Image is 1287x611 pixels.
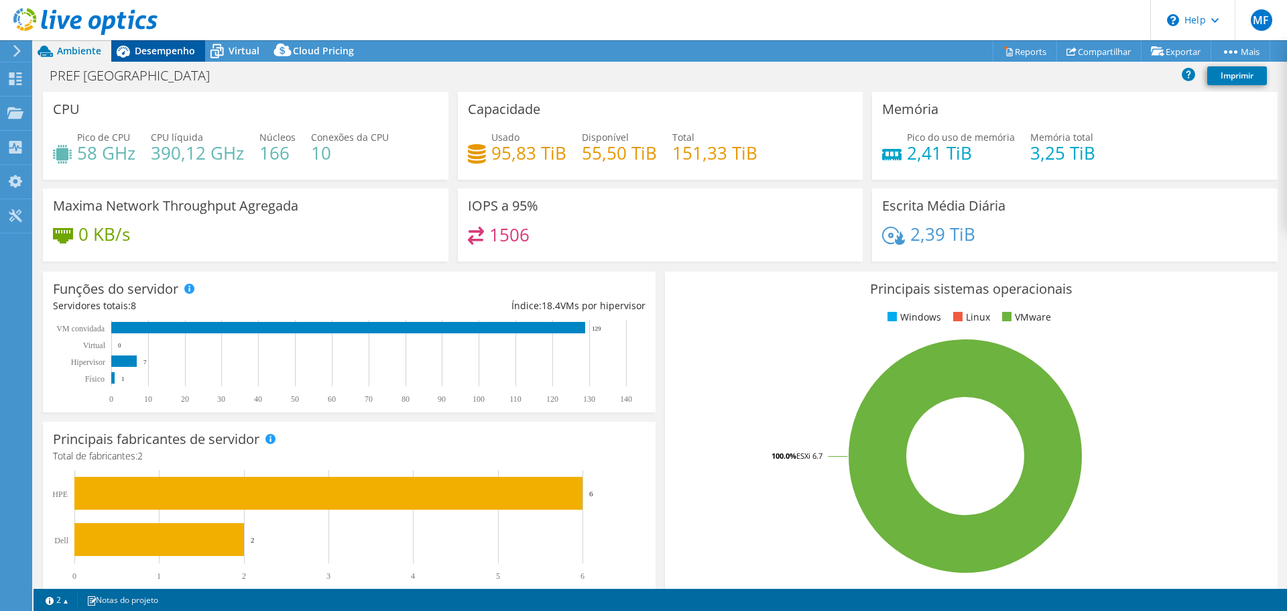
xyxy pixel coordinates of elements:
text: 80 [402,394,410,404]
h3: Escrita Média Diária [882,199,1005,213]
text: 1 [157,571,161,581]
span: Virtual [229,44,259,57]
text: 2 [251,536,255,544]
text: 5 [496,571,500,581]
h4: 2,41 TiB [907,146,1015,160]
text: 7 [143,359,147,366]
h3: Funções do servidor [53,282,178,296]
li: VMware [999,310,1051,325]
a: Compartilhar [1056,41,1142,62]
h4: 166 [259,146,296,160]
text: 90 [438,394,446,404]
text: 2 [242,571,246,581]
text: Hipervisor [71,357,105,367]
text: 10 [144,394,152,404]
text: 20 [181,394,189,404]
span: Núcleos [259,131,296,144]
a: Imprimir [1207,66,1267,85]
text: 60 [328,394,336,404]
tspan: Físico [85,374,105,384]
li: Windows [884,310,941,325]
h4: 151,33 TiB [672,146,757,160]
text: 0 [72,571,76,581]
span: Memória total [1030,131,1093,144]
span: CPU líquida [151,131,203,144]
h4: 2,39 TiB [910,227,975,241]
text: 1 [121,376,125,382]
h4: Total de fabricantes: [53,449,646,463]
span: MF [1251,9,1272,31]
h3: Capacidade [468,102,540,117]
a: Exportar [1141,41,1211,62]
text: 50 [291,394,299,404]
span: Pico do uso de memória [907,131,1015,144]
h3: CPU [53,102,80,117]
h3: Principais fabricantes de servidor [53,432,259,447]
span: 8 [131,299,136,312]
text: 129 [592,325,601,332]
text: 6 [589,490,593,498]
div: Servidores totais: [53,298,349,313]
div: Índice: VMs por hipervisor [349,298,646,313]
text: 3 [326,571,330,581]
svg: \n [1167,14,1179,26]
h3: IOPS a 95% [468,199,538,213]
text: VM convidada [56,324,105,333]
h3: Maxima Network Throughput Agregada [53,199,298,213]
text: 70 [365,394,373,404]
h4: 0 KB/s [78,227,130,241]
h4: 10 [311,146,389,160]
span: Cloud Pricing [293,44,354,57]
h3: Memória [882,102,938,117]
h4: 58 GHz [77,146,135,160]
h4: 3,25 TiB [1030,146,1095,160]
h4: 390,12 GHz [151,146,244,160]
text: Dell [54,536,68,545]
text: 130 [583,394,595,404]
h4: 1506 [489,227,530,242]
text: Virtual [83,341,106,350]
text: 4 [411,571,415,581]
text: 30 [217,394,225,404]
text: 140 [620,394,632,404]
tspan: ESXi 6.7 [796,451,822,461]
span: Desempenho [135,44,195,57]
a: Notas do projeto [77,592,168,608]
span: Total [672,131,694,144]
a: Reports [993,41,1057,62]
span: Usado [491,131,519,144]
text: 0 [118,342,121,349]
a: 2 [36,592,78,608]
h3: Principais sistemas operacionais [675,282,1268,296]
text: 40 [254,394,262,404]
span: Ambiente [57,44,101,57]
h4: 55,50 TiB [582,146,657,160]
text: 110 [509,394,522,404]
span: Disponível [582,131,629,144]
span: 2 [137,449,143,462]
span: Conexões da CPU [311,131,389,144]
text: 0 [109,394,113,404]
h4: 95,83 TiB [491,146,566,160]
text: 6 [580,571,585,581]
li: Linux [950,310,990,325]
text: HPE [52,490,68,499]
text: 100 [473,394,485,404]
tspan: 100.0% [772,451,796,461]
span: Pico de CPU [77,131,130,144]
span: 18.4 [542,299,560,312]
h1: PREF [GEOGRAPHIC_DATA] [44,68,231,83]
text: 120 [546,394,558,404]
a: Mais [1211,41,1270,62]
